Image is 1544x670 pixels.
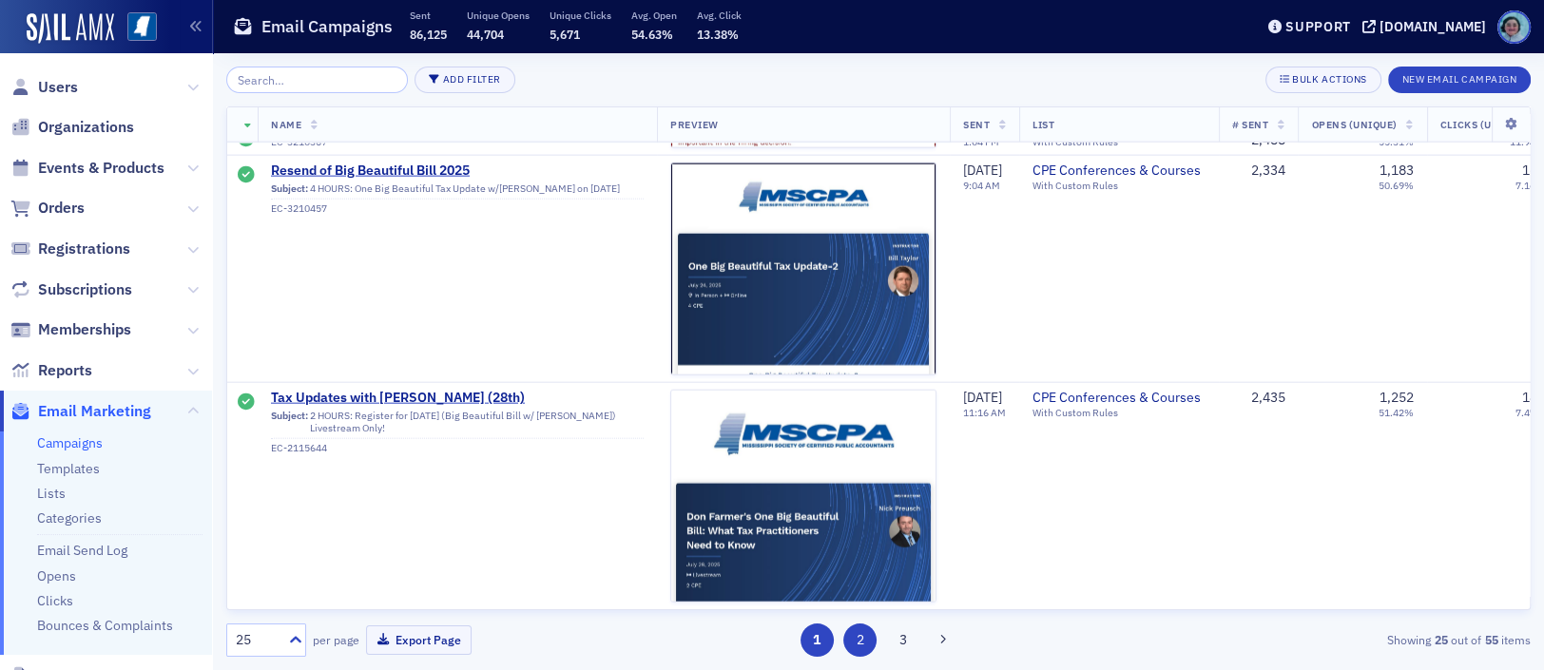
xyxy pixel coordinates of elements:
div: [DOMAIN_NAME] [1380,18,1486,35]
a: Opens [37,567,76,584]
div: 50.69% [1379,180,1414,192]
span: Events & Products [38,158,164,179]
span: 44,704 [467,27,504,42]
a: Clicks [37,592,73,609]
img: SailAMX [27,13,114,44]
span: List [1033,118,1054,131]
a: Campaigns [37,434,103,451]
span: Orders [38,198,85,219]
a: Lists [37,485,66,502]
button: New Email Campaign [1388,67,1531,93]
label: per page [313,631,359,648]
a: Categories [37,509,102,526]
time: 9:04 AM [963,179,1000,192]
div: 51.42% [1379,407,1414,419]
span: Opens (Unique) [1311,118,1397,131]
button: 2 [843,623,877,657]
a: CPE Conferences & Courses [1033,163,1206,180]
button: Bulk Actions [1265,67,1380,93]
strong: 25 [1431,631,1451,648]
span: Name [271,118,301,131]
span: 54.63% [631,27,673,42]
span: Registrations [38,239,130,259]
p: Sent [410,9,447,22]
a: View Homepage [114,12,157,45]
a: Users [10,77,78,98]
span: Subject: [271,182,308,195]
a: Email Send Log [37,542,127,559]
span: Preview [670,118,719,131]
a: Orders [10,198,85,219]
span: Reports [38,360,92,381]
span: Email Marketing [38,401,151,422]
a: Bounces & Complaints [37,617,173,634]
input: Search… [226,67,408,93]
div: With Custom Rules [1033,180,1206,192]
span: Sent [963,118,990,131]
div: With Custom Rules [1033,407,1206,419]
div: Showing out of items [1110,631,1531,648]
div: 1,183 [1380,163,1414,180]
span: # Sent [1232,118,1268,131]
a: Resend of Big Beautiful Bill 2025 [271,163,644,180]
span: Clicks (Unique) [1440,118,1529,131]
span: Subject: [271,410,308,434]
div: Sent [238,166,255,185]
div: 2 HOURS: Register for [DATE] (Big Beautiful Bill w/ [PERSON_NAME]) Livestream Only! [271,410,644,439]
a: Events & Products [10,158,164,179]
a: Tax Updates with [PERSON_NAME] (28th) [271,390,644,407]
strong: 55 [1481,631,1501,648]
p: Unique Opens [467,9,530,22]
time: 11:16 AM [963,406,1006,419]
span: Profile [1497,10,1531,44]
span: [DATE] [963,162,1002,179]
div: 2,435 [1232,390,1284,407]
button: Add Filter [415,67,515,93]
div: Bulk Actions [1292,74,1366,85]
button: 3 [887,623,920,657]
a: Memberships [10,319,131,340]
button: 1 [801,623,834,657]
a: Registrations [10,239,130,259]
span: 13.38% [697,27,739,42]
img: SailAMX [127,12,157,42]
button: [DOMAIN_NAME] [1362,20,1493,33]
span: Memberships [38,319,131,340]
a: Subscriptions [10,279,132,300]
a: Organizations [10,117,134,138]
div: EC-2115644 [271,442,644,454]
span: Subscriptions [38,279,132,300]
div: 25 [236,630,278,650]
span: Users [38,77,78,98]
a: Reports [10,360,92,381]
a: CPE Conferences & Courses [1033,390,1206,407]
a: New Email Campaign [1388,69,1531,86]
div: 2,334 [1232,163,1284,180]
span: 5,671 [550,27,580,42]
p: Avg. Click [697,9,742,22]
p: Avg. Open [631,9,677,22]
span: 86,125 [410,27,447,42]
div: 4 HOURS: One Big Beautiful Tax Update w/[PERSON_NAME] on [DATE] [271,182,644,200]
h1: Email Campaigns [261,15,393,38]
a: Templates [37,460,100,477]
a: Email Marketing [10,401,151,422]
div: 1,252 [1380,390,1414,407]
div: EC-3210457 [271,202,644,215]
span: [DATE] [963,389,1002,406]
div: Sent [238,393,255,412]
div: Support [1285,18,1351,35]
span: Organizations [38,117,134,138]
button: Export Page [366,625,472,655]
p: Unique Clicks [550,9,611,22]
